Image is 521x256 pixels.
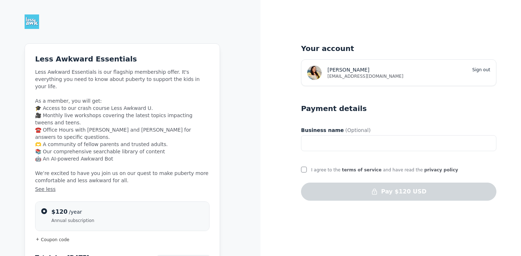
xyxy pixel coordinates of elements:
button: Pay $120 USD [301,183,496,201]
span: [PERSON_NAME] [327,66,369,73]
span: Less Awkward Essentials is our flagship membership offer. It's everything you need to know about ... [35,68,209,193]
a: Sign out [472,67,490,72]
a: terms of service [342,167,382,172]
span: (Optional) [345,127,370,134]
h5: Your account [301,43,496,54]
a: privacy policy [424,167,458,172]
span: Coupon code [41,237,69,242]
span: /year [69,209,82,215]
h5: Payment details [301,103,367,114]
span: Business name [301,127,344,134]
button: See less [35,185,209,193]
span: I agree to the and have read the [311,167,458,172]
span: Annual subscription [51,218,203,223]
span: Less Awkward Essentials [35,55,137,63]
span: [EMAIL_ADDRESS][DOMAIN_NAME] [327,73,490,79]
button: Coupon code [35,237,209,243]
input: $120/yearAnnual subscription [41,208,47,214]
span: $120 [51,208,68,215]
